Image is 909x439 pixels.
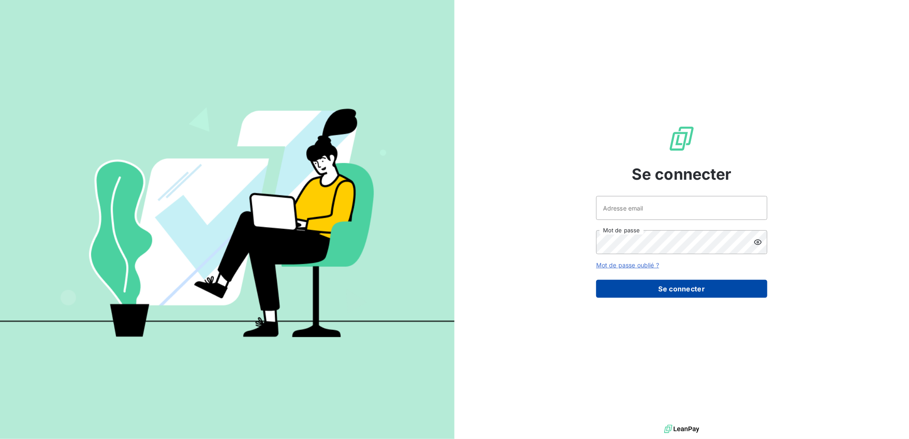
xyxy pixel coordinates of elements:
img: Logo LeanPay [668,125,695,152]
img: logo [664,423,699,436]
span: Se connecter [632,163,732,186]
input: placeholder [596,196,767,220]
button: Se connecter [596,280,767,298]
a: Mot de passe oublié ? [596,261,659,269]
